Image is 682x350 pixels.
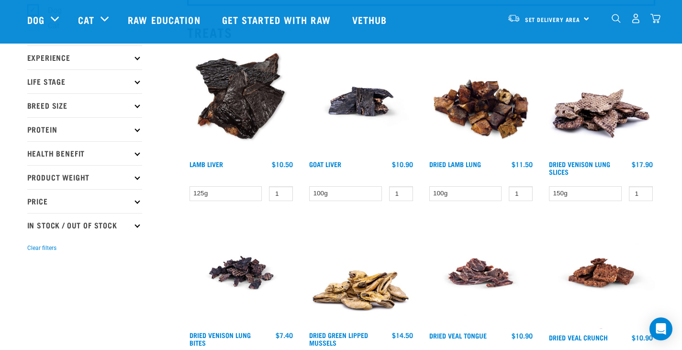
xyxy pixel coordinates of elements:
[27,165,142,189] p: Product Weight
[549,162,610,173] a: Dried Venison Lung Slices
[389,186,413,201] input: 1
[307,218,415,327] img: 1306 Freeze Dried Mussels 01
[309,162,341,166] a: Goat Liver
[309,333,368,344] a: Dried Green Lipped Mussels
[509,186,533,201] input: 1
[343,0,399,39] a: Vethub
[27,45,142,69] p: Experience
[27,244,56,252] button: Clear filters
[612,14,621,23] img: home-icon-1@2x.png
[649,317,672,340] div: Open Intercom Messenger
[27,69,142,93] p: Life Stage
[507,14,520,23] img: van-moving.png
[429,334,487,337] a: Dried Veal Tongue
[525,18,581,21] span: Set Delivery Area
[27,141,142,165] p: Health Benefit
[427,47,536,156] img: Pile Of Dried Lamb Lungs For Pets
[27,12,45,27] a: Dog
[190,162,223,166] a: Lamb Liver
[512,160,533,168] div: $11.50
[547,218,655,329] img: Veal Crunch
[392,331,413,339] div: $14.50
[269,186,293,201] input: 1
[512,332,533,339] div: $10.90
[272,160,293,168] div: $10.50
[190,333,251,344] a: Dried Venison Lung Bites
[27,213,142,237] p: In Stock / Out Of Stock
[27,93,142,117] p: Breed Size
[276,331,293,339] div: $7.40
[632,160,653,168] div: $17.90
[547,47,655,156] img: 1304 Venison Lung Slices 01
[392,160,413,168] div: $10.90
[427,218,536,327] img: Veal tongue
[78,12,94,27] a: Cat
[212,0,343,39] a: Get started with Raw
[549,336,608,339] a: Dried Veal Crunch
[632,334,653,341] div: $10.90
[650,13,660,23] img: home-icon@2x.png
[631,13,641,23] img: user.png
[27,117,142,141] p: Protein
[187,47,296,156] img: Beef Liver and Lamb Liver Treats
[187,218,296,327] img: Venison Lung Bites
[307,47,415,156] img: Goat Liver
[27,189,142,213] p: Price
[118,0,212,39] a: Raw Education
[629,186,653,201] input: 1
[429,162,481,166] a: Dried Lamb Lung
